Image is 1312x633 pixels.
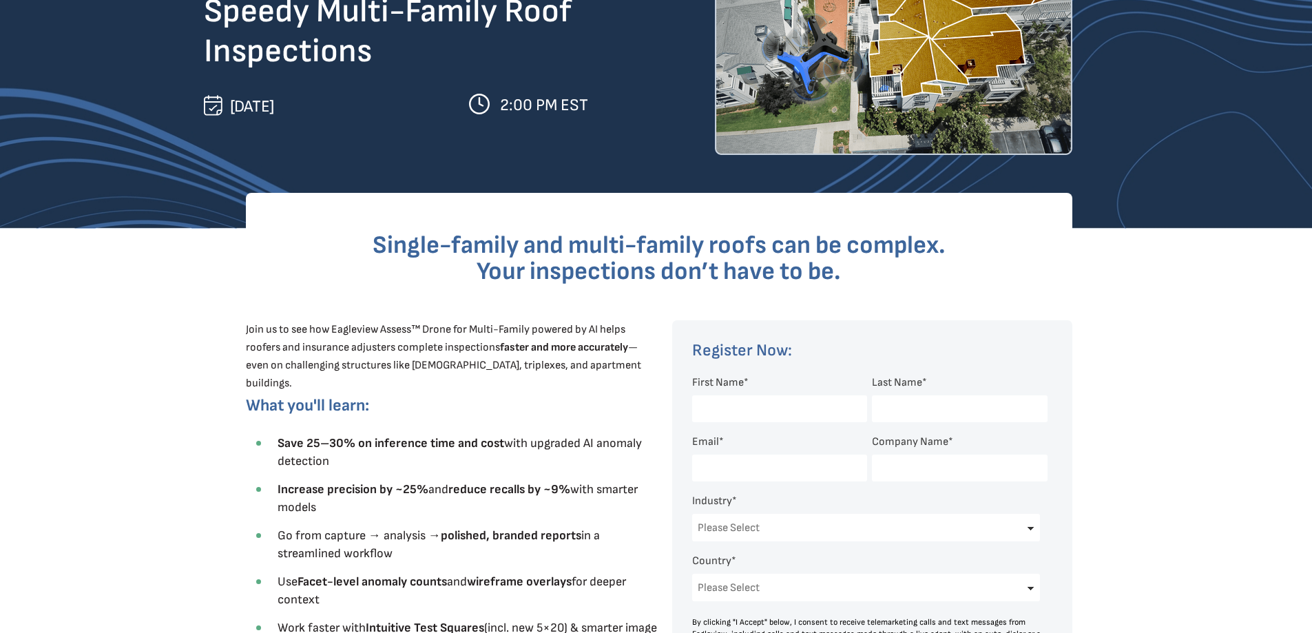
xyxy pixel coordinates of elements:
span: 2:00 PM EST [500,95,588,115]
span: Industry [692,495,732,508]
span: Register Now: [692,340,792,360]
strong: polished, branded reports [441,528,581,543]
span: First Name [692,376,744,389]
strong: wireframe overlays [467,574,572,589]
span: Email [692,435,719,448]
span: What you'll learn: [246,395,369,415]
strong: reduce recalls by ~9% [448,482,570,497]
span: [DATE] [230,96,274,116]
span: Go from capture → analysis → in a streamlined workflow [278,528,600,561]
span: Your inspections don’t have to be. [477,257,841,287]
strong: Save 25–30% on inference time and cost [278,436,504,450]
span: Use and for deeper context [278,574,626,607]
strong: Facet-level anomaly counts [298,574,447,589]
strong: faster and more accurately [500,341,628,354]
span: with upgraded AI anomaly detection [278,436,642,468]
span: Company Name [872,435,948,448]
span: Single-family and multi-family roofs can be complex. [373,231,946,260]
span: Last Name [872,376,922,389]
span: Join us to see how Eagleview Assess™ Drone for Multi-Family powered by AI helps roofers and insur... [246,323,641,390]
span: and with smarter models [278,482,638,515]
strong: Increase precision by ~25% [278,482,428,497]
span: Country [692,554,731,568]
